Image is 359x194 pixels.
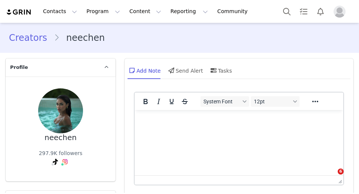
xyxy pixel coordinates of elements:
[312,3,329,20] button: Notifications
[167,61,203,79] div: Send Alert
[38,88,83,133] img: b0c97700-d826-45a7-87d4-c7c6d48f2a97.jpg
[213,3,255,20] a: Community
[334,6,346,18] img: placeholder-profile.jpg
[178,96,191,107] button: Strikethrough
[322,169,340,187] iframe: Intercom live chat
[338,169,344,175] span: 6
[62,159,68,165] img: instagram.svg
[203,98,240,104] span: System Font
[200,96,249,107] button: Fonts
[166,3,212,20] button: Reporting
[39,149,83,157] div: 297.9K followers
[9,31,54,45] a: Creators
[128,61,161,79] div: Add Note
[125,3,166,20] button: Content
[309,96,322,107] button: Reveal or hide additional toolbar items
[251,96,300,107] button: Font sizes
[135,110,343,175] iframe: Rich Text Area
[10,64,28,71] span: Profile
[254,98,291,104] span: 12pt
[165,96,178,107] button: Underline
[329,6,353,18] button: Profile
[82,3,125,20] button: Program
[209,61,232,79] div: Tasks
[139,96,152,107] button: Bold
[152,96,165,107] button: Italic
[6,9,32,16] img: grin logo
[295,3,312,20] a: Tasks
[45,133,77,142] div: neechen
[39,3,82,20] button: Contacts
[279,3,295,20] button: Search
